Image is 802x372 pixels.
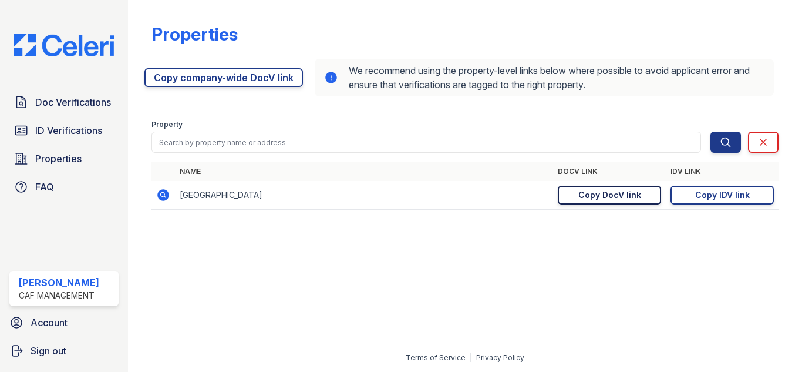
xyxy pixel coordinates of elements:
a: Terms of Service [406,353,466,362]
th: Name [175,162,553,181]
div: [PERSON_NAME] [19,276,99,290]
span: FAQ [35,180,54,194]
a: Copy IDV link [670,186,774,205]
a: Copy DocV link [558,186,661,205]
th: IDV Link [666,162,779,181]
div: CAF Management [19,290,99,301]
a: ID Verifications [9,119,119,142]
th: DocV Link [553,162,666,181]
a: Doc Verifications [9,91,119,114]
label: Property [151,120,183,129]
a: Privacy Policy [476,353,524,362]
span: ID Verifications [35,123,102,138]
span: Properties [35,152,82,166]
a: FAQ [9,175,119,199]
a: Copy company-wide DocV link [144,68,303,87]
div: Properties [151,24,238,45]
a: Properties [9,147,119,170]
span: Account [31,316,68,330]
a: Account [5,311,123,334]
a: Sign out [5,339,123,363]
span: Sign out [31,344,66,358]
div: We recommend using the property-level links below where possible to avoid applicant error and ens... [315,59,774,96]
td: [GEOGRAPHIC_DATA] [175,181,553,210]
div: Copy DocV link [578,189,641,201]
img: CE_Logo_Blue-a8612792a0a2168367f1c8372b55b34899dd931a85d93a1a3d3e32e68fde9ad4.png [5,34,123,56]
span: Doc Verifications [35,95,111,109]
div: | [470,353,472,362]
div: Copy IDV link [695,189,750,201]
input: Search by property name or address [151,132,701,153]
